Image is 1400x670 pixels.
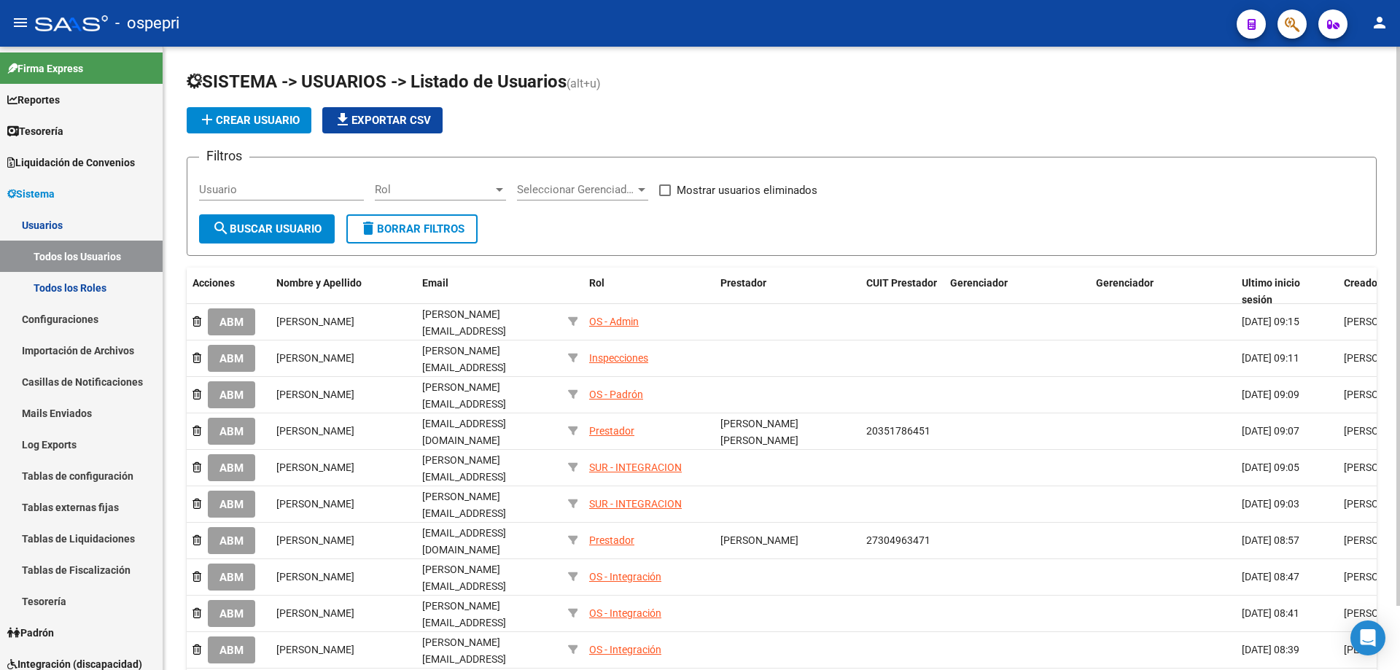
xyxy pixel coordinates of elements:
span: Ultimo inicio sesión [1242,277,1300,305]
datatable-header-cell: Acciones [187,268,271,316]
button: Crear Usuario [187,107,311,133]
span: [PERSON_NAME] [276,534,354,546]
span: ABM [219,316,244,329]
span: [PERSON_NAME] [PERSON_NAME] [720,418,798,446]
span: [DATE] 08:41 [1242,607,1299,619]
span: [DATE] 09:09 [1242,389,1299,400]
span: Reportes [7,92,60,108]
span: [PERSON_NAME] [276,461,354,473]
span: [PERSON_NAME][EMAIL_ADDRESS][PERSON_NAME][DOMAIN_NAME] [422,454,506,515]
datatable-header-cell: Prestador [715,268,860,316]
button: ABM [208,600,255,627]
span: [PERSON_NAME][EMAIL_ADDRESS][PERSON_NAME][DOMAIN_NAME] [422,600,506,661]
span: ABM [219,607,244,620]
span: Email [422,277,448,289]
span: [PERSON_NAME][EMAIL_ADDRESS][PERSON_NAME][DOMAIN_NAME] [422,491,506,552]
span: ABM [219,534,244,548]
button: ABM [208,454,255,481]
span: Creado por [1344,277,1395,289]
span: ABM [219,425,244,438]
span: [PERSON_NAME] [276,644,354,655]
h3: Filtros [199,146,249,166]
span: [DATE] 09:03 [1242,498,1299,510]
span: [DATE] 08:47 [1242,571,1299,583]
div: SUR - INTEGRACION [589,496,682,513]
div: OS - Integración [589,605,661,622]
div: OS - Integración [589,569,661,585]
span: Liquidación de Convenios [7,155,135,171]
span: Padrón [7,625,54,641]
span: CUIT Prestador [866,277,937,289]
mat-icon: search [212,219,230,237]
span: [DATE] 09:05 [1242,461,1299,473]
span: ABM [219,352,244,365]
span: [PERSON_NAME][EMAIL_ADDRESS][PERSON_NAME][DOMAIN_NAME] [422,381,506,443]
span: [EMAIL_ADDRESS][DOMAIN_NAME] [422,418,506,446]
datatable-header-cell: Gerenciador [944,268,1090,316]
span: - ospepri [115,7,179,39]
button: Borrar Filtros [346,214,478,244]
span: [EMAIL_ADDRESS][DOMAIN_NAME] [422,527,506,556]
span: ABM [219,498,244,511]
span: Rol [589,277,604,289]
span: ABM [219,389,244,402]
span: [PERSON_NAME] [276,498,354,510]
span: [PERSON_NAME] [276,352,354,364]
button: ABM [208,418,255,445]
span: Exportar CSV [334,114,431,127]
span: [DATE] 08:57 [1242,534,1299,546]
span: Rol [375,183,493,196]
div: SUR - INTEGRACION [589,459,682,476]
mat-icon: person [1371,14,1388,31]
span: [PERSON_NAME] [720,534,798,546]
span: Firma Express [7,61,83,77]
span: [PERSON_NAME] [276,571,354,583]
mat-icon: menu [12,14,29,31]
datatable-header-cell: CUIT Prestador [860,268,944,316]
div: Prestador [589,532,634,549]
span: [DATE] 09:11 [1242,352,1299,364]
span: Crear Usuario [198,114,300,127]
span: (alt+u) [567,77,601,90]
span: ABM [219,644,244,657]
span: 27304963471 [866,534,930,546]
span: [PERSON_NAME] [276,316,354,327]
span: Gerenciador [950,277,1008,289]
div: Inspecciones [589,350,648,367]
button: ABM [208,345,255,372]
span: 20351786451 [866,425,930,437]
datatable-header-cell: Email [416,268,562,316]
div: OS - Padrón [589,386,643,403]
span: Gerenciador [1096,277,1154,289]
div: OS - Admin [589,313,639,330]
span: Sistema [7,186,55,202]
mat-icon: add [198,111,216,128]
span: [PERSON_NAME] [276,607,354,619]
span: SISTEMA -> USUARIOS -> Listado de Usuarios [187,71,567,92]
mat-icon: file_download [334,111,351,128]
div: Open Intercom Messenger [1350,620,1385,655]
span: ABM [219,461,244,475]
datatable-header-cell: Nombre y Apellido [271,268,416,316]
button: ABM [208,381,255,408]
span: Tesorería [7,123,63,139]
span: Buscar Usuario [212,222,322,235]
datatable-header-cell: Rol [583,268,715,316]
button: ABM [208,564,255,591]
span: Acciones [192,277,235,289]
span: [PERSON_NAME][EMAIL_ADDRESS][PERSON_NAME][DOMAIN_NAME] [422,564,506,625]
datatable-header-cell: Gerenciador [1090,268,1236,316]
datatable-header-cell: Ultimo inicio sesión [1236,268,1338,316]
button: ABM [208,308,255,335]
div: Prestador [589,423,634,440]
span: Nombre y Apellido [276,277,362,289]
span: [PERSON_NAME] [276,425,354,437]
button: Exportar CSV [322,107,443,133]
span: Prestador [720,277,766,289]
span: Seleccionar Gerenciador [517,183,635,196]
span: Borrar Filtros [359,222,464,235]
span: [DATE] 09:15 [1242,316,1299,327]
div: OS - Integración [589,642,661,658]
button: Buscar Usuario [199,214,335,244]
span: [PERSON_NAME] [276,389,354,400]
